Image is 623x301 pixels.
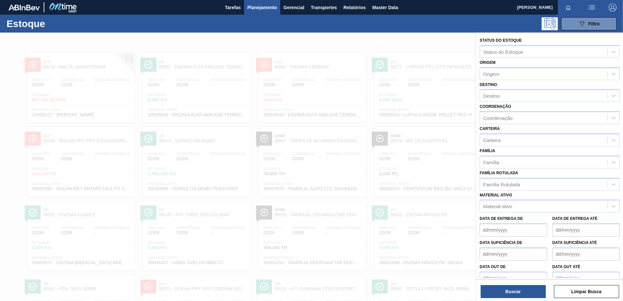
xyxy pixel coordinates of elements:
[483,137,500,143] div: Carteira
[552,248,620,261] input: dd/mm/yyyy
[480,240,522,245] label: Data suficiência de
[480,171,518,175] label: Família Rotulada
[480,272,547,285] input: dd/mm/yyyy
[480,223,547,236] input: dd/mm/yyyy
[7,20,104,27] h1: Estoque
[225,4,241,11] span: Tarefas
[480,38,522,43] label: Status do Estoque
[483,204,512,209] div: Material ativo
[247,4,277,11] span: Planejamento
[480,60,496,65] label: Origem
[552,265,580,269] label: Data out até
[558,3,579,12] button: Notificações
[480,216,523,221] label: Data de Entrega de
[480,104,511,109] label: Coordenação
[483,181,520,187] div: Família Rotulada
[588,21,600,26] span: Filtro
[609,4,616,11] img: Logout
[483,115,513,121] div: Coordenação
[480,248,547,261] input: dd/mm/yyyy
[480,126,500,131] label: Carteira
[552,216,598,221] label: Data de Entrega até
[283,4,304,11] span: Gerencial
[311,4,337,11] span: Transportes
[480,149,495,153] label: Família
[552,240,597,245] label: Data suficiência até
[483,93,500,99] div: Destino
[483,49,523,54] div: Status do Estoque
[372,4,398,11] span: Master Data
[483,159,499,165] div: Família
[588,4,596,11] img: userActions
[480,193,512,197] label: Material ativo
[480,82,497,87] label: Destino
[343,4,366,11] span: Relatórios
[561,17,616,30] button: Filtro
[552,272,620,285] input: dd/mm/yyyy
[8,5,40,10] img: TNhmsLtSVTkK8tSr43FrP2fwEKptu5GPRR3wAAAABJRU5ErkJggg==
[542,17,558,30] div: Pogramando: nenhum usuário selecionado
[480,265,506,269] label: Data out de
[483,71,499,77] div: Origem
[552,223,620,236] input: dd/mm/yyyy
